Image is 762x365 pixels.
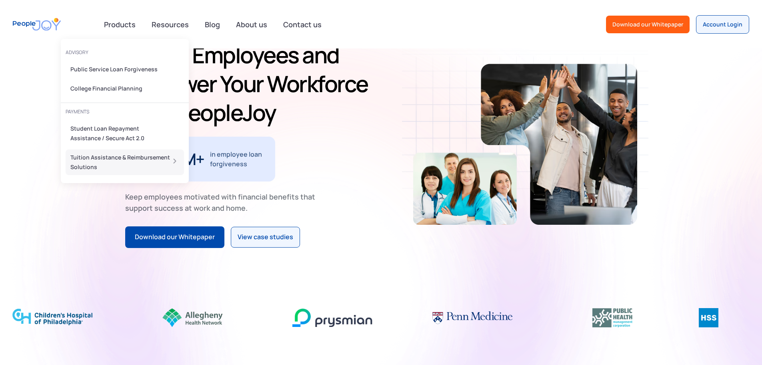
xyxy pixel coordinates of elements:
[147,16,194,33] a: Resources
[278,16,326,33] a: Contact us
[70,84,174,93] div: College Financial Planning
[66,121,184,146] a: Student Loan Repayment Assistance / Secure Act 2.0
[66,61,184,77] a: Public Service Loan Forgiveness
[238,232,293,242] div: View case studies
[125,226,224,248] a: Download our Whitepaper
[70,153,174,172] div: Tuition Assistance & Reimbursement Solutions
[210,149,266,169] div: in employee loan forgiveness
[125,191,322,214] div: Keep employees motivated with financial benefits that support success at work and home.
[135,232,215,242] div: Download our Whitepaper
[157,153,204,165] div: $70M+
[231,16,272,33] a: About us
[125,137,275,181] div: 1 / 3
[66,149,184,175] a: Tuition Assistance & Reimbursement Solutions
[231,227,300,248] a: View case studies
[70,124,160,143] div: Student Loan Repayment Assistance / Secure Act 2.0
[413,153,517,225] img: Retain-Employees-PeopleJoy
[99,16,140,32] div: Products
[66,106,184,117] div: PAYMENTS
[696,15,749,34] a: Account Login
[606,16,690,33] a: Download our Whitepaper
[612,20,683,28] div: Download our Whitepaper
[703,20,742,28] div: Account Login
[70,65,174,74] div: Public Service Loan Forgiveness
[66,47,184,58] div: advisory
[61,32,189,183] nav: Products
[13,13,61,36] a: home
[125,40,378,127] h1: Retain Employees and Empower Your Workforce With PeopleJoy
[200,16,225,33] a: Blog
[66,81,184,97] a: College Financial Planning
[481,64,637,225] img: Retain-Employees-PeopleJoy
